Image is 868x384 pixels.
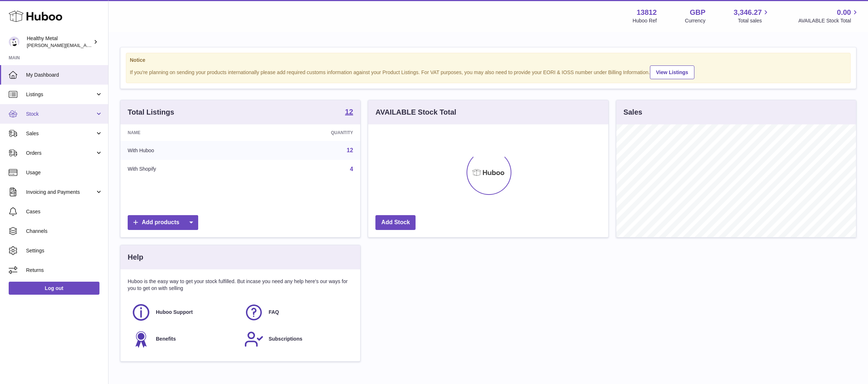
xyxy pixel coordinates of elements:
[26,169,103,176] span: Usage
[27,42,145,48] span: [PERSON_NAME][EMAIL_ADDRESS][DOMAIN_NAME]
[128,215,198,230] a: Add products
[26,91,95,98] span: Listings
[26,228,103,235] span: Channels
[633,17,657,24] div: Huboo Ref
[798,17,859,24] span: AVAILABLE Stock Total
[26,72,103,78] span: My Dashboard
[734,8,770,24] a: 3,346.27 Total sales
[734,8,762,17] span: 3,346.27
[637,8,657,17] strong: 13812
[798,8,859,24] a: 0.00 AVAILABLE Stock Total
[269,336,302,342] span: Subscriptions
[26,208,103,215] span: Cases
[9,37,20,47] img: jose@healthy-metal.com
[26,111,95,118] span: Stock
[128,252,143,262] h3: Help
[131,303,237,322] a: Huboo Support
[130,57,847,64] strong: Notice
[26,150,95,157] span: Orders
[269,309,279,316] span: FAQ
[244,329,350,349] a: Subscriptions
[250,124,361,141] th: Quantity
[26,189,95,196] span: Invoicing and Payments
[131,329,237,349] a: Benefits
[738,17,770,24] span: Total sales
[26,130,95,137] span: Sales
[650,65,694,79] a: View Listings
[347,147,353,153] a: 12
[9,282,99,295] a: Log out
[128,278,353,292] p: Huboo is the easy way to get your stock fulfilled. But incase you need any help here's our ways f...
[156,336,176,342] span: Benefits
[156,309,193,316] span: Huboo Support
[624,107,642,117] h3: Sales
[27,35,92,49] div: Healthy Metal
[128,107,174,117] h3: Total Listings
[120,124,250,141] th: Name
[375,107,456,117] h3: AVAILABLE Stock Total
[26,267,103,274] span: Returns
[26,247,103,254] span: Settings
[350,166,353,172] a: 4
[837,8,851,17] span: 0.00
[345,108,353,117] a: 12
[244,303,350,322] a: FAQ
[120,141,250,160] td: With Huboo
[345,108,353,115] strong: 12
[120,160,250,179] td: With Shopify
[130,64,847,79] div: If you're planning on sending your products internationally please add required customs informati...
[375,215,416,230] a: Add Stock
[690,8,705,17] strong: GBP
[685,17,706,24] div: Currency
